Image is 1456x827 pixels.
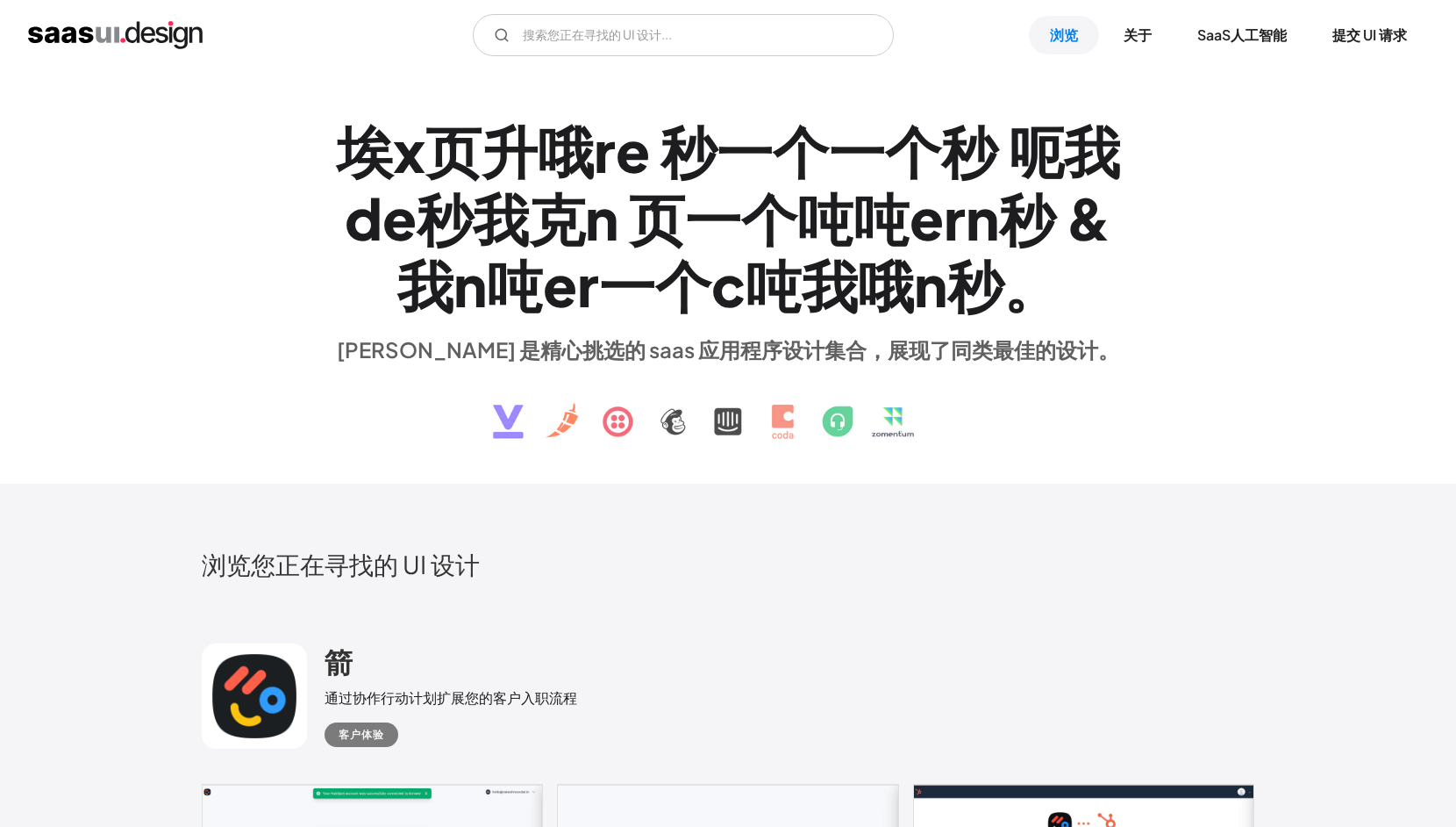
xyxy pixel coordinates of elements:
font: e [543,249,577,320]
font: 呃 [1008,115,1064,185]
font: r [594,115,616,185]
font: 克 [529,183,585,253]
font: 我 [1064,115,1120,185]
font: 一个 [685,183,797,253]
font: n [914,249,947,320]
h1: 探索 SaaS UI 设计模式和交互。 [325,117,1131,319]
font: 吨 [797,183,853,253]
font: 我 [473,183,529,253]
font: r [944,183,966,253]
a: 提交 UI 请求 [1311,16,1428,54]
font: 我 [802,249,858,320]
font: 埃 [337,115,393,185]
font: 我 [397,249,453,320]
font: 哦 [538,115,594,185]
font: n [966,183,999,253]
font: d [345,183,382,253]
font: 秒 [947,249,1003,320]
font: 浏览 [1050,25,1078,44]
font: 关于 [1124,25,1152,44]
font: 秒 [941,115,997,185]
a: 浏览 [1029,16,1099,54]
font: e [910,183,944,253]
a: 关于 [1103,16,1173,54]
font: 哦 [858,249,914,320]
font: 吨 [487,249,543,320]
font: n [453,249,487,320]
font: 秒 [417,183,473,253]
font: 。 [1003,249,1060,320]
font: 提交 UI 请求 [1332,25,1407,44]
font: 箭 [325,644,353,679]
font: 一个 [829,115,941,185]
font: 吨 [853,183,910,253]
font: 页 [425,115,482,185]
font: 升 [482,115,538,185]
font: 一个 [599,249,711,320]
font: 一个 [717,115,829,185]
font: 吨 [746,249,802,320]
font: & [1066,183,1111,253]
font: e [382,183,417,253]
font: SaaS人工智能 [1197,25,1287,44]
img: 文字、图标、saas 徽标 [462,363,994,454]
font: c [711,249,746,320]
a: 家 [28,21,203,49]
font: r [577,249,599,320]
font: 秒 [660,115,717,185]
font: 页 [629,183,685,253]
font: e [616,115,650,185]
font: 通过协作行动计划扩展您的客户入职流程 [325,688,577,707]
font: 浏览您正在寻找的 UI 设计 [202,549,480,579]
a: 箭 [325,644,353,687]
font: 客户体验 [339,728,384,741]
form: 电子邮件表格 [473,14,894,56]
input: 搜索您正在寻找的 UI 设计... [473,14,894,56]
font: n [585,183,618,253]
a: SaaS人工智能 [1176,16,1308,54]
font: x [393,115,425,185]
font: [PERSON_NAME] 是精心挑选的 saas 应用程序设计集合，展现了同类最佳的设计。 [337,336,1119,363]
font: 秒 [999,183,1055,253]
